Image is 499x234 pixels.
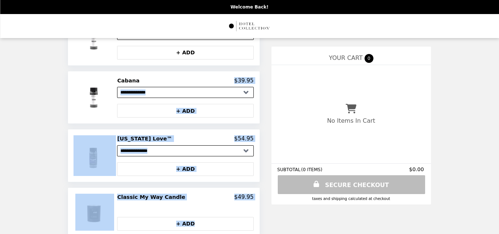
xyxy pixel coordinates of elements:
[117,135,175,142] h2: [US_STATE] Love™
[74,77,116,118] img: Cabana
[117,194,188,200] h2: Classic My Way Candle
[74,135,116,176] img: California Love™
[365,54,373,63] span: 0
[277,197,425,201] div: Taxes and Shipping calculated at checkout
[117,46,253,60] button: + ADD
[117,217,253,231] button: + ADD
[409,166,425,172] span: $0.00
[75,194,114,231] img: Classic My Way Candle
[234,194,254,200] p: $49.95
[230,4,269,10] p: Welcome Back!
[327,117,375,124] p: No Items In Cart
[117,162,253,176] button: + ADD
[301,167,322,172] span: ( 0 ITEMS )
[117,87,253,98] select: Select a product variant
[117,77,142,84] h2: Cabana
[228,18,271,34] img: Brand Logo
[234,77,254,84] p: $39.95
[117,145,253,156] select: Select a product variant
[234,135,254,142] p: $54.95
[117,104,253,118] button: + ADD
[277,167,301,172] span: SUBTOTAL
[329,54,362,61] span: YOUR CART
